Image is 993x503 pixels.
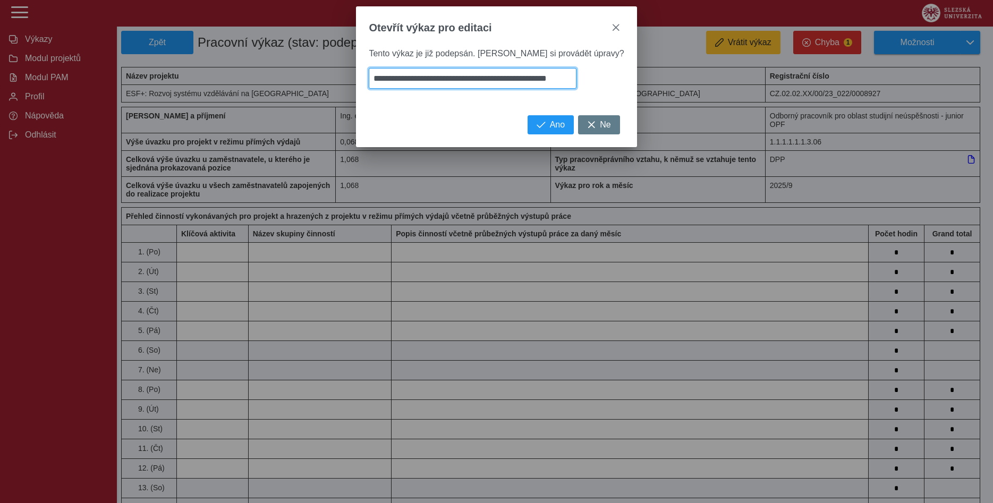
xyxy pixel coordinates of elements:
[600,120,610,130] span: Ne
[356,49,636,115] div: Tento výkaz je již podepsán. [PERSON_NAME] si provádět úpravy?
[369,22,491,34] span: Otevřít výkaz pro editaci
[578,115,619,134] button: Ne
[550,120,565,130] span: Ano
[607,19,624,36] button: close
[528,115,574,134] button: Ano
